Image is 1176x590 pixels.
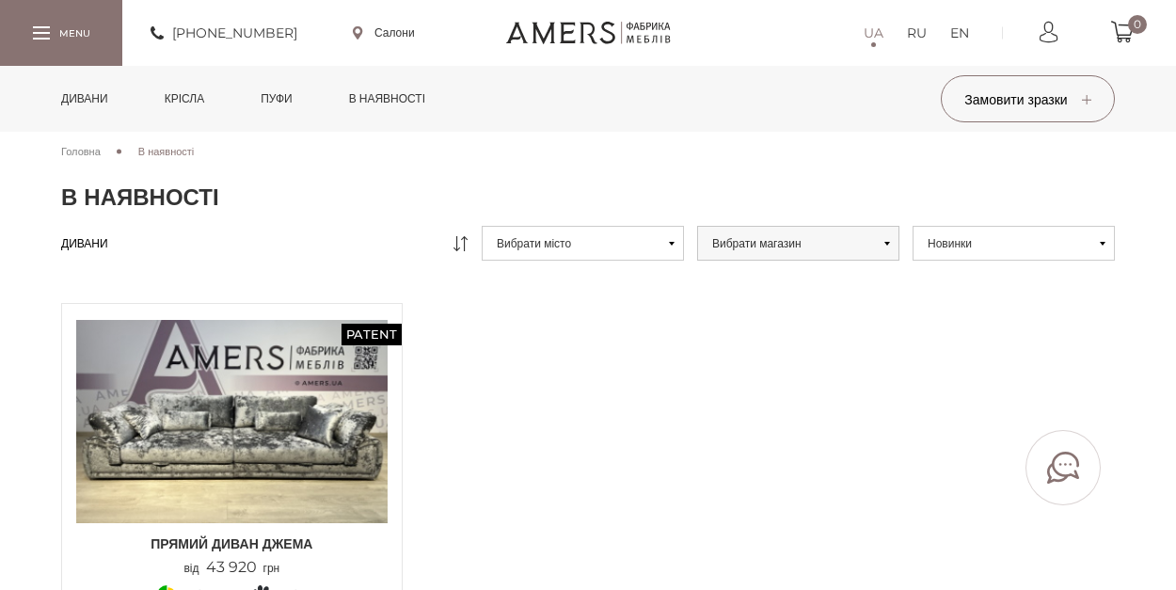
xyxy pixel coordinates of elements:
[151,22,297,44] a: [PHONE_NUMBER]
[913,226,1115,261] button: Новинки
[1128,15,1147,34] span: 0
[246,66,307,132] a: Пуфи
[76,318,388,577] a: Patent Прямий диван ДЖЕМА Прямий диван ДЖЕМА Прямий диван ДЖЕМА від43 920грн
[183,559,279,577] p: від грн
[47,66,122,132] a: Дивани
[61,143,101,160] a: Головна
[61,236,108,251] a: Дивани
[864,22,883,44] a: UA
[335,66,439,132] a: в наявності
[76,534,388,553] span: Прямий диван ДЖЕМА
[950,22,969,44] a: EN
[353,24,415,41] a: Салони
[61,183,1115,212] h1: В наявності
[151,66,218,132] a: Крісла
[697,226,899,261] button: Вибрати магазин
[964,91,1090,108] span: Замовити зразки
[61,145,101,158] span: Головна
[907,22,927,44] a: RU
[482,226,684,261] button: Вибрати місто
[941,75,1115,122] button: Замовити зразки
[199,558,263,576] span: 43 920
[342,324,402,345] span: Patent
